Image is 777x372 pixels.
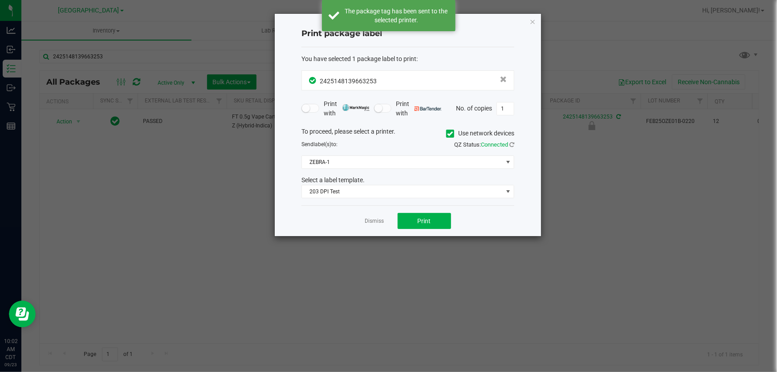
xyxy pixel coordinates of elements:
[295,127,521,140] div: To proceed, please select a printer.
[295,176,521,185] div: Select a label template.
[301,55,416,62] span: You have selected 1 package label to print
[309,76,317,85] span: In Sync
[481,141,508,148] span: Connected
[324,99,370,118] span: Print with
[320,78,377,85] span: 2425148139663253
[301,28,514,40] h4: Print package label
[302,185,503,198] span: 203 DPI Test
[301,141,338,147] span: Send to:
[456,104,492,111] span: No. of copies
[446,129,514,138] label: Use network devices
[9,301,36,327] iframe: Resource center
[342,104,370,111] img: mark_magic_cybra.png
[365,217,384,225] a: Dismiss
[396,99,442,118] span: Print with
[301,54,514,64] div: :
[344,7,449,25] div: The package tag has been sent to the selected printer.
[415,106,442,111] img: bartender.png
[398,213,451,229] button: Print
[302,156,503,168] span: ZEBRA-1
[454,141,514,148] span: QZ Status:
[313,141,331,147] span: label(s)
[418,217,431,225] span: Print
